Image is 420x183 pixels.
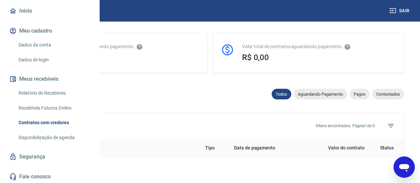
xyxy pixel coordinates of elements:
[45,53,200,62] div: 0
[372,92,404,97] span: Contestados
[344,44,351,50] svg: O valor comprometido não se refere a pagamentos pendentes na Vindi e sim como garantia a outras i...
[316,123,375,129] p: 0 itens encontrados. Página 1 de 0
[16,131,91,144] a: Disponibilização de agenda
[242,43,396,50] div: Valor total de contratos aguardando pagamento
[16,101,91,115] a: Recebíveis Futuros Online
[8,24,91,38] button: Meu cadastro
[294,92,347,97] span: Aguardando Pagamento
[229,139,303,157] th: Data de pagamento
[372,89,404,99] div: Contestados
[16,38,91,52] a: Dados da conta
[16,53,91,67] a: Dados de login
[45,43,200,50] div: Total de contratos aguardando pagamento
[8,72,91,86] button: Meus recebíveis
[8,4,91,18] a: Início
[8,149,91,164] a: Segurança
[303,139,370,157] th: Valor do contrato
[16,116,91,130] a: Contratos com credores
[136,44,143,50] svg: Esses contratos não se referem à Vindi, mas sim a outras instituições.
[242,53,269,62] span: R$ 0,00
[200,139,229,157] th: Tipo
[393,156,415,178] iframe: Botão para abrir a janela de mensagens
[272,89,291,99] div: Todos
[272,92,291,97] span: Todos
[370,139,404,157] th: Status
[350,89,370,99] div: Pagos
[294,89,347,99] div: Aguardando Pagamento
[383,118,399,134] span: Filtros
[64,139,200,157] th: Credor
[16,86,91,100] a: Relatório de Recebíveis
[350,92,370,97] span: Pagos
[388,5,412,17] button: Sair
